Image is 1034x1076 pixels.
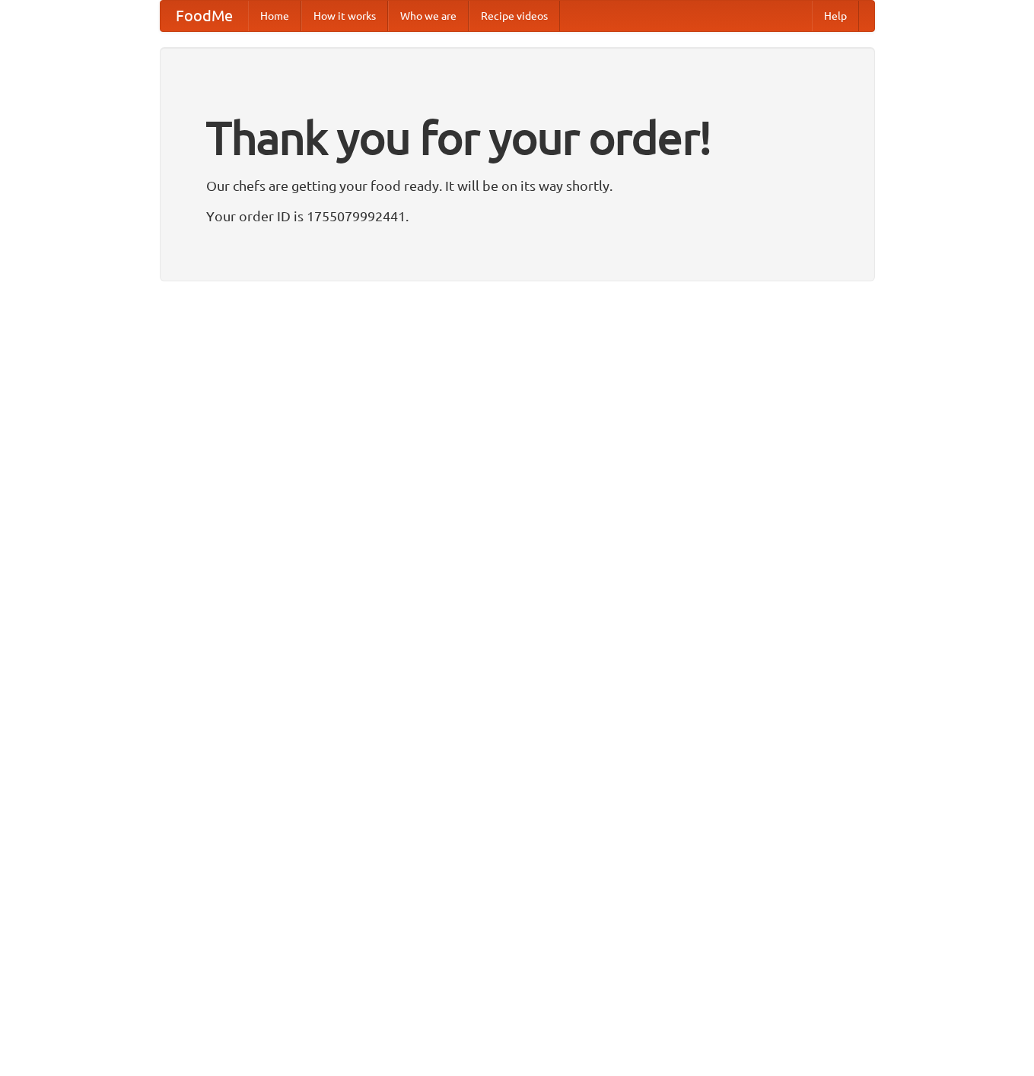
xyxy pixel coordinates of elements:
h1: Thank you for your order! [206,101,829,174]
a: FoodMe [161,1,248,31]
p: Your order ID is 1755079992441. [206,205,829,227]
a: How it works [301,1,388,31]
a: Home [248,1,301,31]
a: Who we are [388,1,469,31]
a: Help [812,1,859,31]
a: Recipe videos [469,1,560,31]
p: Our chefs are getting your food ready. It will be on its way shortly. [206,174,829,197]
